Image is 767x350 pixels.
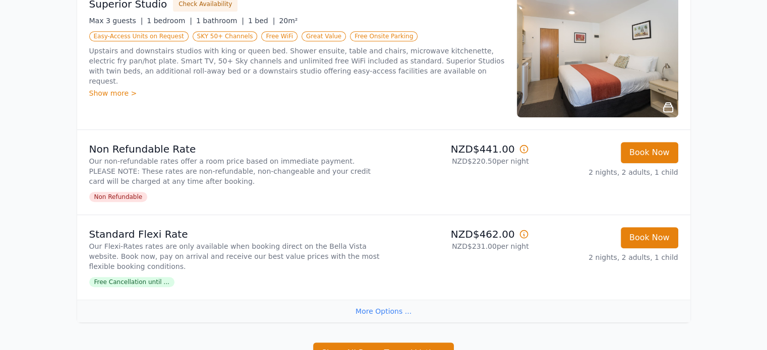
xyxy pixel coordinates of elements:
span: Non Refundable [89,192,148,202]
span: Easy-Access Units on Request [89,31,189,41]
p: NZD$220.50 per night [388,156,529,166]
span: Free WiFi [261,31,298,41]
span: 1 bed | [248,17,275,25]
span: SKY 50+ Channels [193,31,258,41]
span: Max 3 guests | [89,17,143,25]
p: 2 nights, 2 adults, 1 child [537,167,678,177]
p: Our non-refundable rates offer a room price based on immediate payment. PLEASE NOTE: These rates ... [89,156,380,186]
p: NZD$462.00 [388,227,529,241]
p: Upstairs and downstairs studios with king or queen bed. Shower ensuite, table and chairs, microwa... [89,46,505,86]
p: Our Flexi-Rates rates are only available when booking direct on the Bella Vista website. Book now... [89,241,380,271]
p: Standard Flexi Rate [89,227,380,241]
span: Great Value [302,31,346,41]
span: 1 bathroom | [196,17,244,25]
div: More Options ... [77,300,690,322]
button: Book Now [621,227,678,248]
p: 2 nights, 2 adults, 1 child [537,252,678,262]
span: 1 bedroom | [147,17,192,25]
p: NZD$441.00 [388,142,529,156]
span: Free Onsite Parking [350,31,418,41]
span: 20m² [279,17,298,25]
p: Non Refundable Rate [89,142,380,156]
button: Book Now [621,142,678,163]
p: NZD$231.00 per night [388,241,529,251]
div: Show more > [89,88,505,98]
span: Free Cancellation until ... [89,277,174,287]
